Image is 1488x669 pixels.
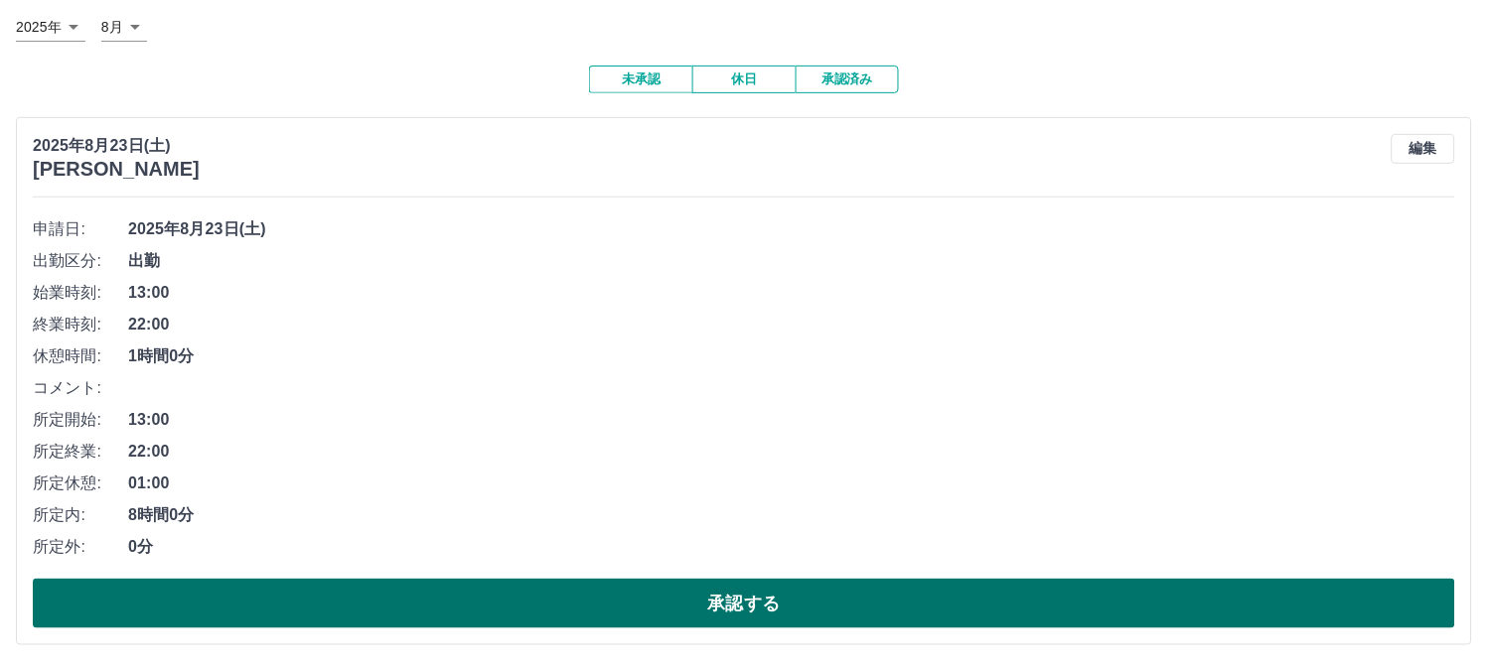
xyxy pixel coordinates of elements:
[33,503,128,527] span: 所定内:
[589,66,692,93] button: 未承認
[33,134,200,158] p: 2025年8月23日(土)
[33,281,128,305] span: 始業時刻:
[796,66,899,93] button: 承認済み
[16,13,85,42] div: 2025年
[33,344,128,368] span: 休憩時間:
[692,66,796,93] button: 休日
[33,408,128,432] span: 所定開始:
[128,471,1455,495] span: 01:00
[33,471,128,495] span: 所定休憩:
[128,344,1455,368] span: 1時間0分
[101,13,147,42] div: 8月
[128,503,1455,527] span: 8時間0分
[33,313,128,336] span: 終業時刻:
[128,408,1455,432] span: 13:00
[1392,134,1455,164] button: 編集
[33,535,128,559] span: 所定外:
[33,249,128,273] span: 出勤区分:
[33,376,128,400] span: コメント:
[128,249,1455,273] span: 出勤
[33,158,200,181] h3: [PERSON_NAME]
[128,281,1455,305] span: 13:00
[128,440,1455,464] span: 22:00
[128,535,1455,559] span: 0分
[128,217,1455,241] span: 2025年8月23日(土)
[33,579,1455,628] button: 承認する
[33,440,128,464] span: 所定終業:
[128,313,1455,336] span: 22:00
[33,217,128,241] span: 申請日:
